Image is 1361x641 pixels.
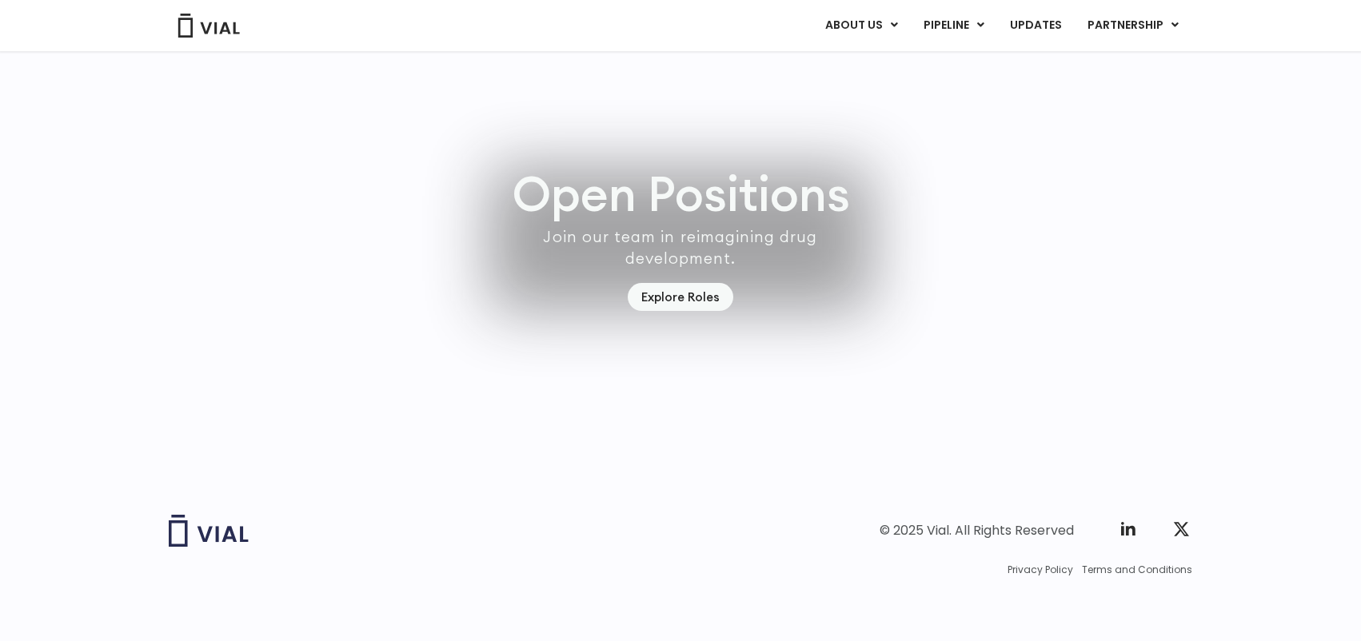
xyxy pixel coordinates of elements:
[812,12,910,39] a: ABOUT USMenu Toggle
[1008,563,1073,577] a: Privacy Policy
[169,515,249,547] img: Vial logo wih "Vial" spelled out
[911,12,996,39] a: PIPELINEMenu Toggle
[997,12,1074,39] a: UPDATES
[880,522,1074,539] div: © 2025 Vial. All Rights Reserved
[1082,563,1192,577] a: Terms and Conditions
[628,283,733,311] a: Explore Roles
[177,14,241,38] img: Vial Logo
[1075,12,1191,39] a: PARTNERSHIPMenu Toggle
